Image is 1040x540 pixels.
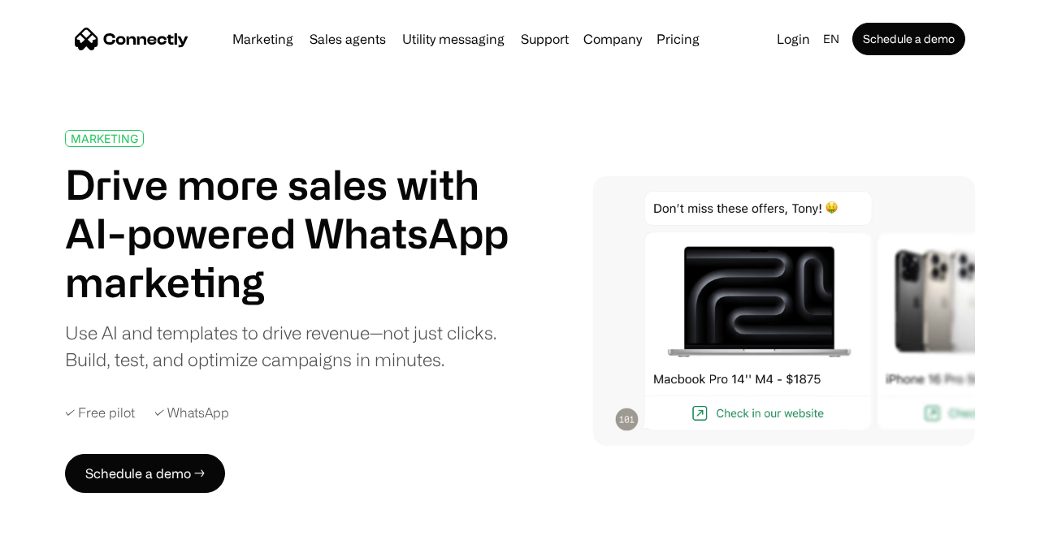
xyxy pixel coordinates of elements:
[650,32,706,45] a: Pricing
[770,28,817,50] a: Login
[514,32,575,45] a: Support
[396,32,511,45] a: Utility messaging
[75,27,188,51] a: home
[65,454,225,493] a: Schedule a demo →
[823,28,839,50] div: en
[817,28,849,50] div: en
[852,23,965,55] a: Schedule a demo
[71,132,138,145] div: MARKETING
[226,32,300,45] a: Marketing
[578,28,647,50] div: Company
[65,160,514,306] h1: Drive more sales with AI-powered WhatsApp marketing
[65,405,135,421] div: ✓ Free pilot
[583,28,642,50] div: Company
[154,405,229,421] div: ✓ WhatsApp
[65,319,514,373] div: Use AI and templates to drive revenue—not just clicks. Build, test, and optimize campaigns in min...
[303,32,392,45] a: Sales agents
